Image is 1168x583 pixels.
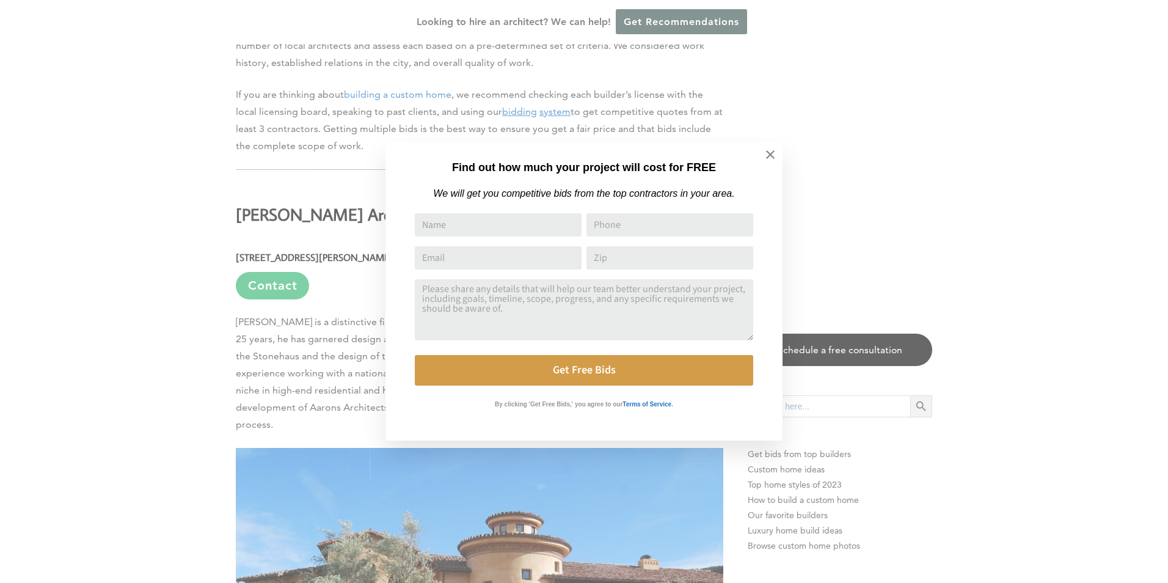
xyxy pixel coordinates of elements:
strong: . [671,401,673,408]
strong: Terms of Service [622,401,671,408]
em: We will get you competitive bids from the top contractors in your area. [433,188,734,199]
textarea: Comment or Message [415,279,753,340]
strong: Find out how much your project will cost for FREE [452,161,716,174]
input: Email Address [415,246,582,269]
input: Phone [586,213,753,237]
input: Name [415,213,582,237]
input: Zip [586,246,753,269]
a: Terms of Service [622,398,671,408]
button: Close [749,133,792,176]
button: Get Free Bids [415,355,753,386]
strong: By clicking 'Get Free Bids,' you agree to our [495,401,622,408]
